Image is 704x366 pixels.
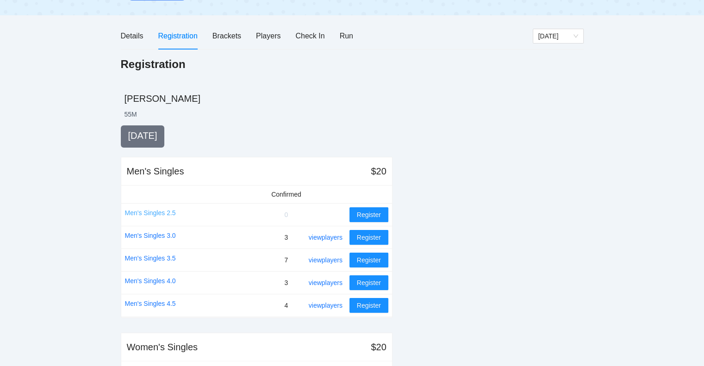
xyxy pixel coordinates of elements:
span: Register [357,255,381,265]
span: Register [357,300,381,310]
a: Men's Singles 4.0 [125,276,176,286]
a: Men's Singles 4.5 [125,298,176,309]
button: Register [349,230,388,245]
li: 55 M [125,110,137,119]
a: view players [309,279,343,286]
span: Register [357,210,381,220]
div: $20 [371,165,386,178]
div: Registration [158,30,197,42]
span: Register [357,278,381,288]
td: 4 [268,294,305,316]
td: 3 [268,226,305,248]
div: Check In [295,30,324,42]
button: Register [349,298,388,313]
div: Women's Singles [127,341,198,354]
div: Players [256,30,280,42]
a: view players [309,234,343,241]
div: $20 [371,341,386,354]
h1: Registration [121,57,186,72]
td: 7 [268,248,305,271]
div: Brackets [212,30,241,42]
td: Confirmed [268,186,305,204]
a: view players [309,302,343,309]
a: Men's Singles 3.0 [125,230,176,241]
span: Register [357,232,381,242]
span: 0 [284,211,288,218]
button: Register [349,207,388,222]
div: Run [340,30,353,42]
button: Register [349,275,388,290]
span: Friday [538,29,578,43]
a: Men's Singles 3.5 [125,253,176,263]
div: Details [121,30,143,42]
span: [DATE] [128,130,157,141]
div: Men's Singles [127,165,184,178]
button: Register [349,253,388,267]
h2: [PERSON_NAME] [125,92,584,105]
a: Men's Singles 2.5 [125,208,176,218]
a: view players [309,256,343,264]
td: 3 [268,271,305,294]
